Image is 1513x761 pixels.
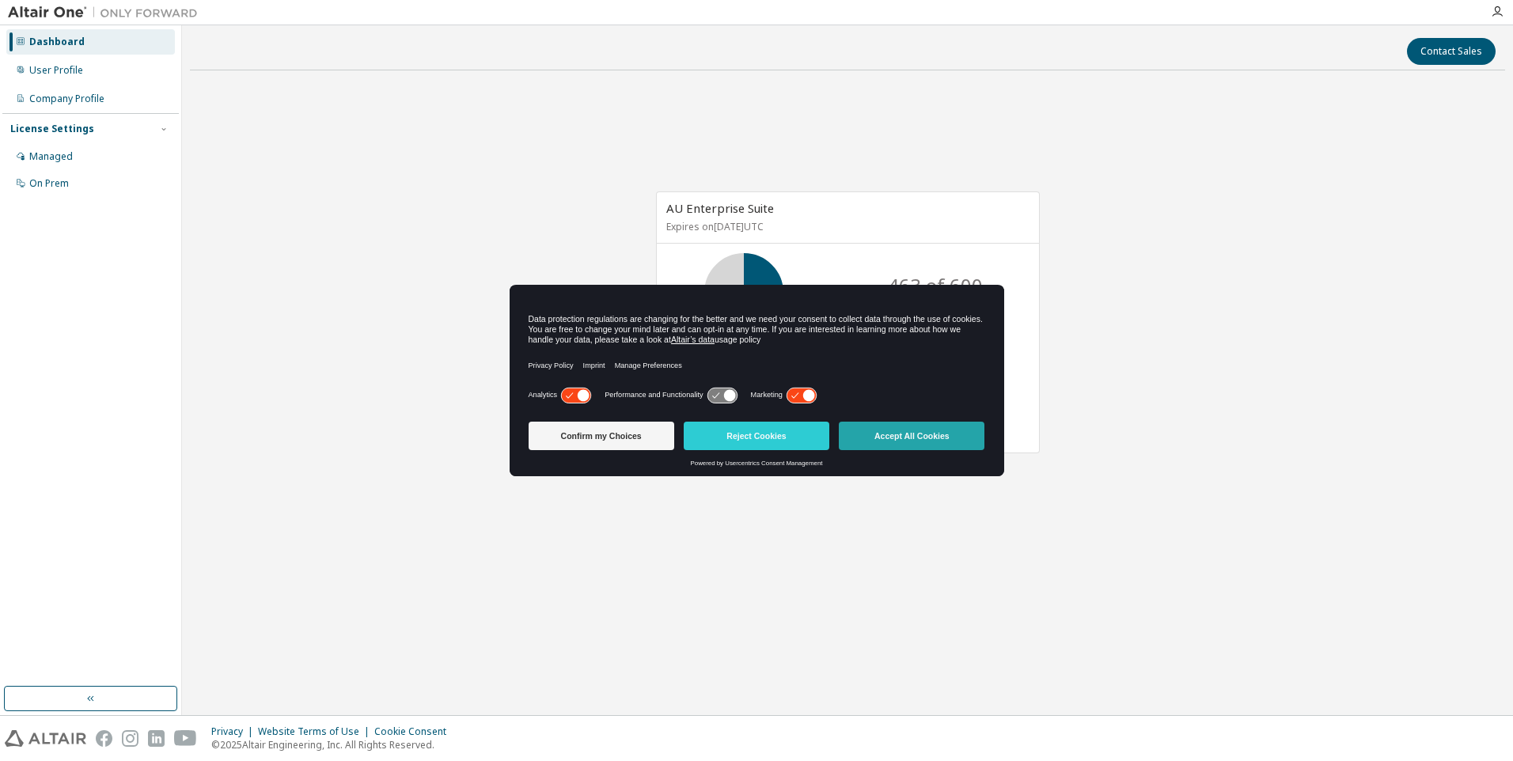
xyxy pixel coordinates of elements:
[8,5,206,21] img: Altair One
[666,220,1026,233] p: Expires on [DATE] UTC
[258,725,374,738] div: Website Terms of Use
[211,738,456,752] p: © 2025 Altair Engineering, Inc. All Rights Reserved.
[374,725,456,738] div: Cookie Consent
[29,150,73,163] div: Managed
[211,725,258,738] div: Privacy
[29,64,83,77] div: User Profile
[1407,38,1496,65] button: Contact Sales
[148,730,165,747] img: linkedin.svg
[29,93,104,105] div: Company Profile
[10,123,94,135] div: License Settings
[666,200,774,216] span: AU Enterprise Suite
[96,730,112,747] img: facebook.svg
[122,730,138,747] img: instagram.svg
[29,177,69,190] div: On Prem
[5,730,86,747] img: altair_logo.svg
[29,36,85,48] div: Dashboard
[174,730,197,747] img: youtube.svg
[888,272,983,299] p: 463 of 600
